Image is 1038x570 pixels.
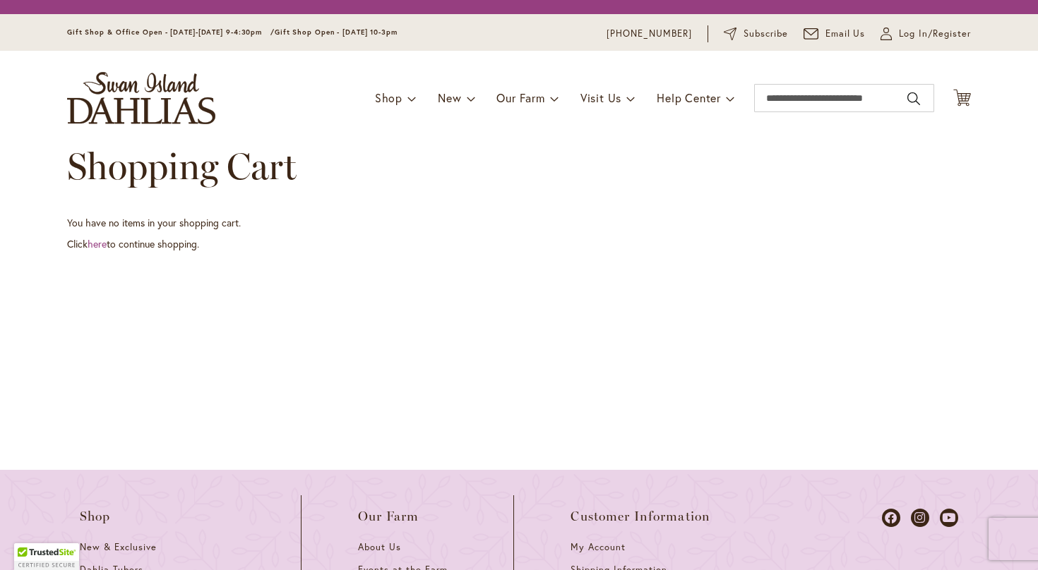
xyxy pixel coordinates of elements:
[804,27,866,41] a: Email Us
[358,541,401,553] span: About Us
[940,509,958,527] a: Dahlias on Youtube
[580,90,621,105] span: Visit Us
[657,90,721,105] span: Help Center
[744,27,788,41] span: Subscribe
[67,237,971,251] p: Click to continue shopping.
[67,72,215,124] a: store logo
[607,27,692,41] a: [PHONE_NUMBER]
[67,216,971,230] p: You have no items in your shopping cart.
[67,144,297,188] span: Shopping Cart
[724,27,788,41] a: Subscribe
[275,28,398,37] span: Gift Shop Open - [DATE] 10-3pm
[899,27,971,41] span: Log In/Register
[358,509,419,523] span: Our Farm
[825,27,866,41] span: Email Us
[882,509,900,527] a: Dahlias on Facebook
[571,509,710,523] span: Customer Information
[911,509,929,527] a: Dahlias on Instagram
[80,541,157,553] span: New & Exclusive
[496,90,544,105] span: Our Farm
[11,520,50,559] iframe: Launch Accessibility Center
[571,541,626,553] span: My Account
[375,90,402,105] span: Shop
[907,87,920,110] button: Search
[438,90,461,105] span: New
[881,27,971,41] a: Log In/Register
[67,28,275,37] span: Gift Shop & Office Open - [DATE]-[DATE] 9-4:30pm /
[88,237,107,250] a: here
[80,509,111,523] span: Shop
